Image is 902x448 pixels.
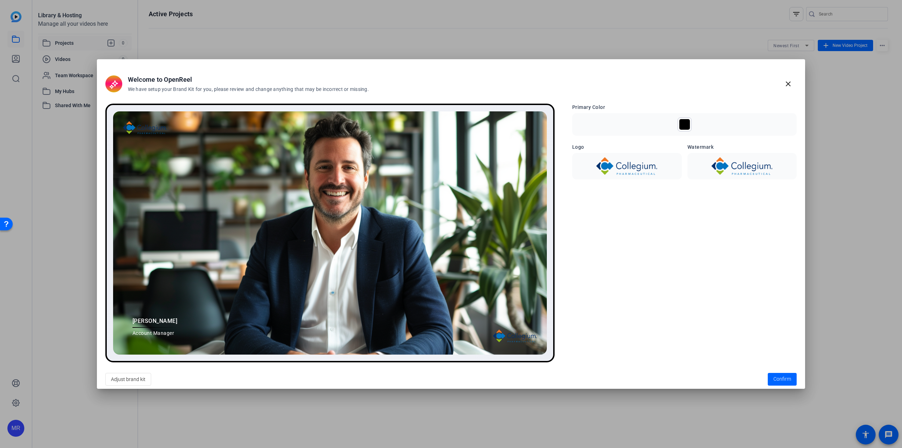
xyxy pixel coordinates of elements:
[113,111,547,355] img: Preview image
[773,375,791,383] span: Confirm
[692,157,793,175] img: Watermark
[572,104,797,111] h3: Primary Color
[768,373,797,386] button: Confirm
[105,373,151,386] button: Adjust brand kit
[687,143,797,151] h3: Watermark
[572,143,682,151] h3: Logo
[132,330,178,337] span: Account Manager
[132,317,178,325] span: [PERSON_NAME]
[784,80,792,88] mat-icon: close
[111,373,146,386] span: Adjust brand kit
[128,75,369,84] h2: Welcome to OpenReel
[576,157,678,175] img: Logo
[128,86,369,93] h3: We have setup your Brand Kit for you, please review and change anything that may be incorrect or ...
